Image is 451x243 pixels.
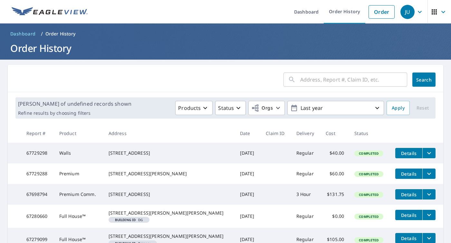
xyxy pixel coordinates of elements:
button: detailsBtn-67280660 [395,210,422,220]
td: Premium [54,163,103,184]
li: / [41,30,43,38]
p: Last year [298,102,373,114]
nav: breadcrumb [8,29,443,39]
span: Apply [392,104,405,112]
a: Order [369,5,395,19]
button: Orgs [248,101,285,115]
p: [PERSON_NAME] of undefined records shown [18,100,131,108]
span: Completed [355,151,382,156]
button: detailsBtn-67698794 [395,189,422,199]
span: Dashboard [10,31,36,37]
button: Apply [387,101,410,115]
span: Details [399,171,418,177]
th: Cost [321,124,349,143]
td: Walls [54,143,103,163]
img: EV Logo [12,7,88,17]
button: filesDropdownBtn-67729298 [422,148,436,158]
span: Completed [355,238,382,242]
div: JU [400,5,415,19]
span: Details [399,191,418,198]
div: [STREET_ADDRESS][PERSON_NAME][PERSON_NAME] [109,233,230,239]
div: [STREET_ADDRESS][PERSON_NAME] [109,170,230,177]
td: Regular [291,143,321,163]
th: Address [103,124,235,143]
td: [DATE] [235,205,261,228]
td: 67280660 [21,205,54,228]
button: Search [412,73,436,87]
p: Products [178,104,201,112]
td: 67698794 [21,184,54,205]
td: 67729288 [21,163,54,184]
td: $131.75 [321,184,349,205]
span: Completed [355,214,382,219]
button: Status [215,101,246,115]
td: $60.00 [321,163,349,184]
button: detailsBtn-67729298 [395,148,422,158]
th: Report # [21,124,54,143]
td: Regular [291,163,321,184]
input: Address, Report #, Claim ID, etc. [300,71,407,89]
a: Dashboard [8,29,38,39]
span: Orgs [251,104,273,112]
span: Completed [355,192,382,197]
th: Status [349,124,390,143]
button: Products [175,101,213,115]
h1: Order History [8,42,443,55]
th: Product [54,124,103,143]
span: Completed [355,172,382,176]
em: Building ID [115,218,136,221]
span: DG [111,218,147,221]
td: Premium Comm. [54,184,103,205]
td: $40.00 [321,143,349,163]
td: 67729298 [21,143,54,163]
button: filesDropdownBtn-67698794 [422,189,436,199]
button: filesDropdownBtn-67280660 [422,210,436,220]
td: [DATE] [235,184,261,205]
span: Search [417,77,430,83]
p: Status [218,104,234,112]
button: filesDropdownBtn-67729288 [422,169,436,179]
th: Date [235,124,261,143]
button: detailsBtn-67729288 [395,169,422,179]
td: 3 Hour [291,184,321,205]
td: $0.00 [321,205,349,228]
td: Regular [291,205,321,228]
td: [DATE] [235,143,261,163]
span: Details [399,150,418,156]
span: Details [399,235,418,241]
th: Delivery [291,124,321,143]
td: Full House™ [54,205,103,228]
span: Details [399,212,418,218]
p: Refine results by choosing filters [18,110,131,116]
button: Last year [287,101,384,115]
td: [DATE] [235,163,261,184]
p: Order History [45,31,76,37]
div: [STREET_ADDRESS] [109,191,230,198]
div: [STREET_ADDRESS][PERSON_NAME][PERSON_NAME] [109,210,230,216]
th: Claim ID [261,124,291,143]
div: [STREET_ADDRESS] [109,150,230,156]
